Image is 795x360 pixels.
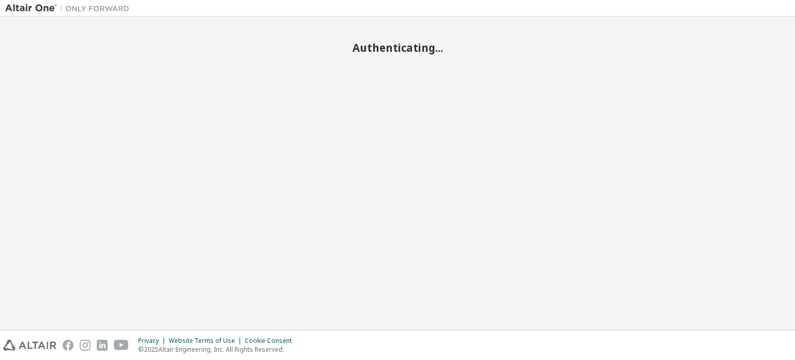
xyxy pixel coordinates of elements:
[5,41,790,54] h2: Authenticating...
[97,340,108,351] img: linkedin.svg
[245,337,298,345] div: Cookie Consent
[63,340,73,351] img: facebook.svg
[80,340,91,351] img: instagram.svg
[5,3,135,13] img: Altair One
[169,337,245,345] div: Website Terms of Use
[138,337,169,345] div: Privacy
[114,340,129,351] img: youtube.svg
[138,345,298,354] p: © 2025 Altair Engineering, Inc. All Rights Reserved.
[3,340,56,351] img: altair_logo.svg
